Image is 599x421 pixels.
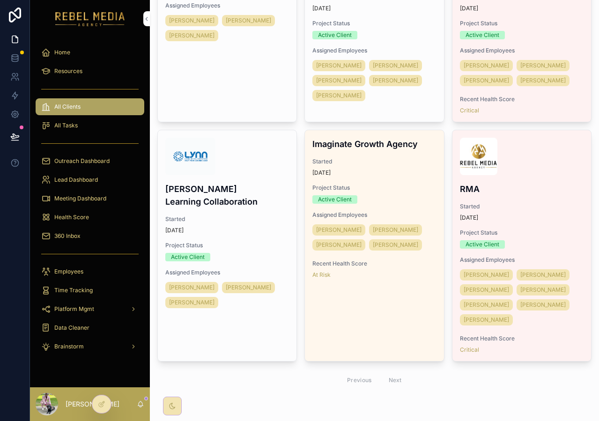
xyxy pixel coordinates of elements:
[316,241,362,249] span: [PERSON_NAME]
[66,399,119,409] p: [PERSON_NAME]
[517,284,569,295] a: [PERSON_NAME]
[466,240,499,249] div: Active Client
[36,209,144,226] a: Health Score
[520,301,566,309] span: [PERSON_NAME]
[36,63,144,80] a: Resources
[54,343,84,350] span: Brainstorm
[226,17,271,24] span: [PERSON_NAME]
[222,15,275,26] a: [PERSON_NAME]
[165,215,289,223] span: Started
[165,183,289,208] h4: [PERSON_NAME] Learning Collaboration
[312,224,365,236] a: [PERSON_NAME]
[460,314,513,325] a: [PERSON_NAME]
[36,171,144,188] a: Lead Dashboard
[312,5,331,12] p: [DATE]
[520,271,566,279] span: [PERSON_NAME]
[460,229,584,236] span: Project Status
[460,60,513,71] a: [PERSON_NAME]
[222,282,275,293] a: [PERSON_NAME]
[169,32,214,39] span: [PERSON_NAME]
[460,183,584,195] h4: RMA
[369,239,422,251] a: [PERSON_NAME]
[36,190,144,207] a: Meeting Dashboard
[460,284,513,295] a: [PERSON_NAME]
[466,31,499,39] div: Active Client
[464,301,509,309] span: [PERSON_NAME]
[165,269,289,276] span: Assigned Employees
[54,324,89,332] span: Data Cleaner
[373,62,418,69] span: [PERSON_NAME]
[54,232,81,240] span: 360 Inbox
[369,224,422,236] a: [PERSON_NAME]
[316,226,362,234] span: [PERSON_NAME]
[36,44,144,61] a: Home
[312,138,436,150] h4: Imaginate Growth Agency
[520,62,566,69] span: [PERSON_NAME]
[464,271,509,279] span: [PERSON_NAME]
[36,282,144,299] a: Time Tracking
[318,31,352,39] div: Active Client
[373,77,418,84] span: [PERSON_NAME]
[36,117,144,134] a: All Tasks
[169,299,214,306] span: [PERSON_NAME]
[169,17,214,24] span: [PERSON_NAME]
[54,67,82,75] span: Resources
[54,122,78,129] span: All Tasks
[460,335,584,342] span: Recent Health Score
[312,184,436,192] span: Project Status
[55,11,125,26] img: App logo
[464,286,509,294] span: [PERSON_NAME]
[464,316,509,324] span: [PERSON_NAME]
[460,299,513,310] a: [PERSON_NAME]
[460,96,584,103] span: Recent Health Score
[520,286,566,294] span: [PERSON_NAME]
[312,158,436,165] span: Started
[517,299,569,310] a: [PERSON_NAME]
[464,62,509,69] span: [PERSON_NAME]
[517,269,569,281] a: [PERSON_NAME]
[165,297,218,308] a: [PERSON_NAME]
[520,77,566,84] span: [PERSON_NAME]
[312,90,365,101] a: [PERSON_NAME]
[312,20,436,27] span: Project Status
[318,195,352,204] div: Active Client
[373,226,418,234] span: [PERSON_NAME]
[171,253,205,261] div: Active Client
[460,47,584,54] span: Assigned Employees
[460,214,478,222] p: [DATE]
[304,130,444,362] a: Imaginate Growth AgencyStarted[DATE]Project StatusActive ClientAssigned Employees[PERSON_NAME][PE...
[157,130,297,362] a: White-Background.jpg[PERSON_NAME] Learning CollaborationStarted[DATE]Project StatusActive ClientA...
[312,75,365,86] a: [PERSON_NAME]
[316,77,362,84] span: [PERSON_NAME]
[165,30,218,41] a: [PERSON_NAME]
[460,107,479,114] a: Critical
[54,176,98,184] span: Lead Dashboard
[165,15,218,26] a: [PERSON_NAME]
[54,157,110,165] span: Outreach Dashboard
[460,269,513,281] a: [PERSON_NAME]
[464,77,509,84] span: [PERSON_NAME]
[460,138,497,175] img: 1690520049601.jpeg
[460,346,479,354] span: Critical
[36,319,144,336] a: Data Cleaner
[316,62,362,69] span: [PERSON_NAME]
[369,75,422,86] a: [PERSON_NAME]
[36,228,144,244] a: 360 Inbox
[226,284,271,291] span: [PERSON_NAME]
[165,242,289,249] span: Project Status
[312,271,331,279] a: At Risk
[452,130,592,362] a: 1690520049601.jpegRMAStarted[DATE]Project StatusActive ClientAssigned Employees[PERSON_NAME][PERS...
[312,260,436,267] span: Recent Health Score
[36,263,144,280] a: Employees
[312,169,331,177] p: [DATE]
[312,239,365,251] a: [PERSON_NAME]
[460,75,513,86] a: [PERSON_NAME]
[312,211,436,219] span: Assigned Employees
[460,20,584,27] span: Project Status
[36,301,144,318] a: Platform Mgmt
[460,203,584,210] span: Started
[517,60,569,71] a: [PERSON_NAME]
[54,195,106,202] span: Meeting Dashboard
[165,138,215,175] img: White-Background.jpg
